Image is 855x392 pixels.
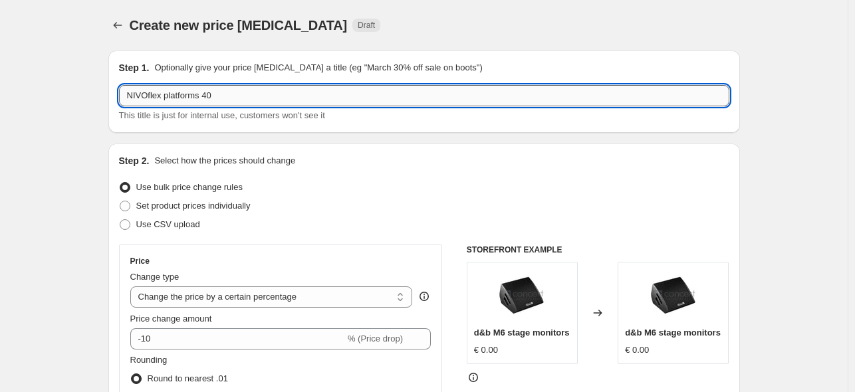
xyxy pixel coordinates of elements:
h3: Price [130,256,150,266]
span: Use bulk price change rules [136,182,243,192]
input: -15 [130,328,345,349]
p: Select how the prices should change [154,154,295,167]
span: Round to nearest .01 [148,373,228,383]
span: € 0.00 [625,345,649,355]
h6: STOREFRONT EXAMPLE [467,245,729,255]
span: Create new price [MEDICAL_DATA] [130,18,348,33]
span: € 0.00 [474,345,498,355]
p: Optionally give your price [MEDICAL_DATA] a title (eg "March 30% off sale on boots") [154,61,482,74]
h2: Step 1. [119,61,150,74]
span: This title is just for internal use, customers won't see it [119,110,325,120]
span: % (Price drop) [348,334,403,343]
span: Price change amount [130,314,212,324]
span: d&b M6 stage monitors [625,328,721,338]
span: Rounding [130,355,168,365]
span: d&b M6 stage monitors [474,328,570,338]
span: Change type [130,272,180,282]
img: D440C111-C3E1-4393-A51C-155EB13C568A_80x.jpg [647,269,700,322]
img: D440C111-C3E1-4393-A51C-155EB13C568A_80x.jpg [495,269,549,322]
span: Set product prices individually [136,201,251,211]
span: Use CSV upload [136,219,200,229]
button: Price change jobs [108,16,127,35]
span: Draft [358,20,375,31]
div: help [418,290,431,303]
h2: Step 2. [119,154,150,167]
input: 30% off holiday sale [119,85,729,106]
